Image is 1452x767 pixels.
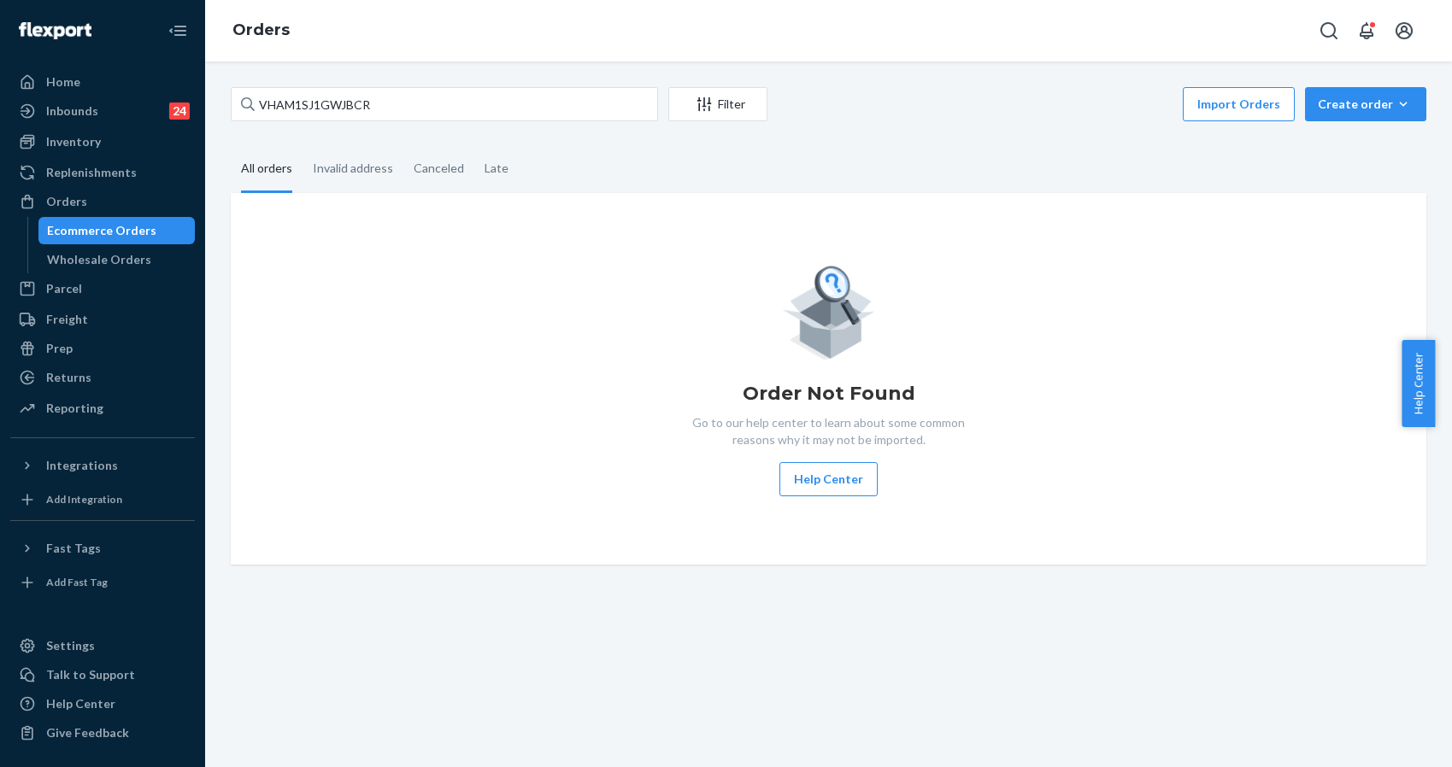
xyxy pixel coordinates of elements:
button: Integrations [10,452,195,479]
a: Add Integration [10,486,195,513]
div: Wholesale Orders [47,251,151,268]
div: Create order [1318,96,1414,113]
a: Wholesale Orders [38,246,196,273]
a: Settings [10,632,195,659]
button: Help Center [1402,340,1435,427]
input: Search orders [231,87,658,121]
a: Inventory [10,128,195,155]
button: Open Search Box [1312,14,1346,48]
button: Talk to Support [10,661,195,688]
div: Inventory [46,133,101,150]
a: Freight [10,306,195,333]
button: Filter [668,87,767,121]
button: Create order [1305,87,1426,121]
div: Add Integration [46,492,122,506]
div: Add Fast Tag [46,575,108,589]
a: Parcel [10,275,195,302]
a: Prep [10,335,195,362]
button: Open account menu [1387,14,1421,48]
a: Inbounds24 [10,97,195,125]
div: Late [485,146,508,190]
div: Freight [46,311,88,328]
a: Orders [232,20,290,39]
div: Parcel [46,280,82,297]
div: Fast Tags [46,540,101,557]
button: Close Navigation [161,14,195,48]
div: Inbounds [46,102,98,120]
h1: Order Not Found [743,380,915,407]
div: Replenishments [46,164,137,181]
a: Add Fast Tag [10,569,195,596]
a: Reporting [10,395,195,422]
a: Replenishments [10,159,195,186]
div: Help Center [46,695,115,712]
button: Open notifications [1349,14,1384,48]
div: All orders [241,146,292,193]
div: Talk to Support [46,666,135,683]
a: Help Center [10,690,195,717]
img: Empty list [782,261,875,360]
div: Ecommerce Orders [47,222,156,239]
a: Ecommerce Orders [38,217,196,244]
div: Give Feedback [46,724,129,741]
div: Canceled [414,146,464,190]
div: Orders [46,193,87,210]
div: Settings [46,637,95,654]
button: Give Feedback [10,719,195,747]
div: Invalid address [313,146,393,190]
div: 24 [169,102,190,120]
div: Prep [46,340,73,357]
button: Fast Tags [10,535,195,562]
div: Home [46,73,80,91]
button: Help Center [779,462,878,496]
div: Returns [46,369,91,386]
div: Reporting [46,400,103,417]
a: Home [10,68,195,96]
div: Filter [669,96,767,113]
ol: breadcrumbs [219,6,303,56]
a: Returns [10,364,195,391]
a: Orders [10,188,195,215]
button: Import Orders [1183,87,1295,121]
img: Flexport logo [19,22,91,39]
div: Integrations [46,457,118,474]
p: Go to our help center to learn about some common reasons why it may not be imported. [679,414,979,448]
